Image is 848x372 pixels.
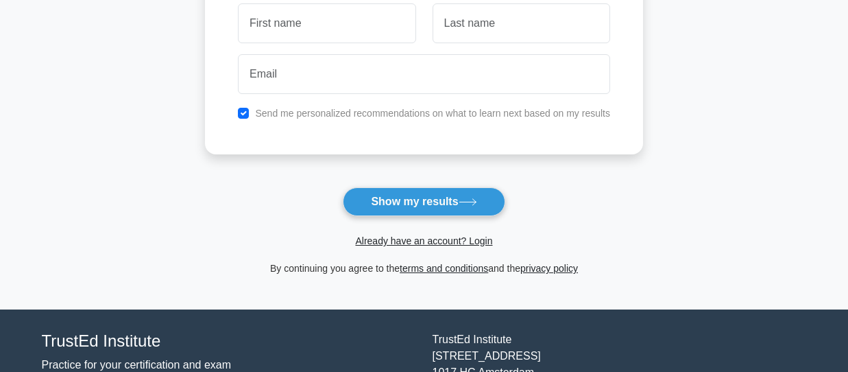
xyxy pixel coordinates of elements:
div: By continuing you agree to the and the [197,260,651,277]
a: privacy policy [520,263,578,274]
input: Email [238,54,610,94]
input: First name [238,3,415,43]
a: Practice for your certification and exam [42,359,232,371]
label: Send me personalized recommendations on what to learn next based on my results [255,108,610,119]
input: Last name [433,3,610,43]
a: Already have an account? Login [355,235,492,246]
button: Show my results [343,187,505,216]
h4: TrustEd Institute [42,332,416,351]
a: terms and conditions [400,263,488,274]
